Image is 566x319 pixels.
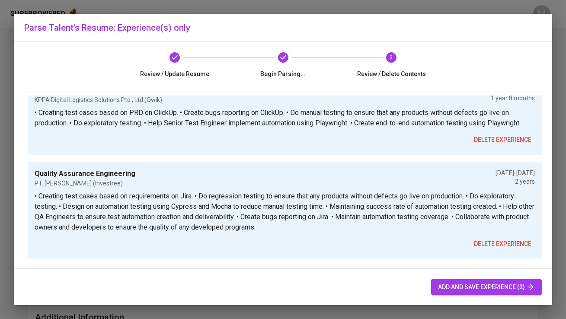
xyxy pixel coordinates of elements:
button: add and save experience (2) [431,279,542,295]
span: add and save experience (2) [438,282,535,293]
span: delete experience [474,134,531,145]
button: delete experience [470,132,535,148]
span: Review / Update Resume [124,70,226,78]
p: PT. [PERSON_NAME] (Investree) [35,179,135,188]
button: delete experience [470,236,535,252]
p: [DATE] - [DATE] [496,169,535,177]
p: KPPA Digital Logistics Solutions Pte., Ltd (Qwik) [35,96,162,104]
p: 2 years [496,177,535,186]
span: delete experience [474,239,531,249]
p: 1 year 8 months [491,94,535,102]
span: Begin Parsing... [232,70,334,78]
p: • Creating test cases based on PRD on ClickUp. • Create bugs reporting on ClickUp. • Do manual te... [35,108,535,128]
p: • Creating test cases based on requirements on Jira. • Do regression testing to ensure that any p... [35,191,535,233]
p: Quality Assurance Engineering [35,169,135,179]
text: 3 [390,54,393,61]
span: Review / Delete Contents [341,70,442,78]
h6: Parse Talent's Resume: Experience(s) only [24,21,542,35]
